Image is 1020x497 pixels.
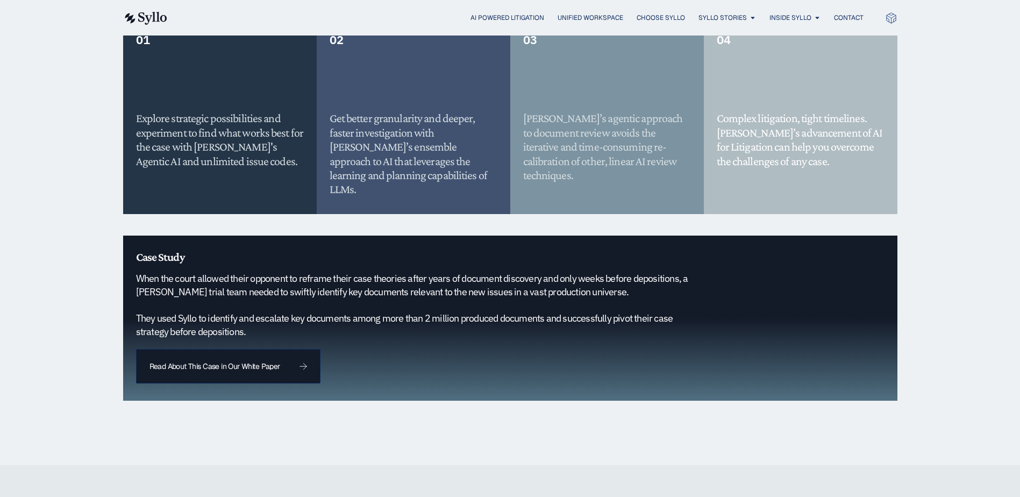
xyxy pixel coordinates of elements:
img: syllo [123,12,167,25]
a: Inside Syllo [769,13,811,23]
h5: Complex litigation, tight timelines. [PERSON_NAME]’s advancement of AI for Litigation can help yo... [717,111,885,168]
span: 01 [136,32,150,47]
span: 03 [523,32,537,47]
span: 02 [330,32,344,47]
h5: Explore strategic possibilities and experiment to find what works best for the case with [PERSON_... [136,111,304,168]
a: Syllo Stories [698,13,747,23]
h5: [PERSON_NAME]’s agentic approach to document review avoids the iterative and time-consuming re-ca... [523,111,691,182]
span: Read About This Case in Our White Paper [149,363,280,370]
h5: Get better granularity and deeper, faster investigation with [PERSON_NAME]’s ensemble approach to... [330,111,497,196]
a: AI Powered Litigation [470,13,544,23]
a: Unified Workspace [558,13,623,23]
a: Contact [834,13,864,23]
nav: Menu [189,13,864,23]
span: 04 [717,32,731,47]
div: Menu Toggle [189,13,864,23]
span: Case Study [136,250,184,264]
a: Read About This Case in Our White Paper [136,349,320,384]
a: Choose Syllo [637,13,685,23]
h5: When the court allowed their opponent to reframe their case theories after years of document disc... [136,272,704,338]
